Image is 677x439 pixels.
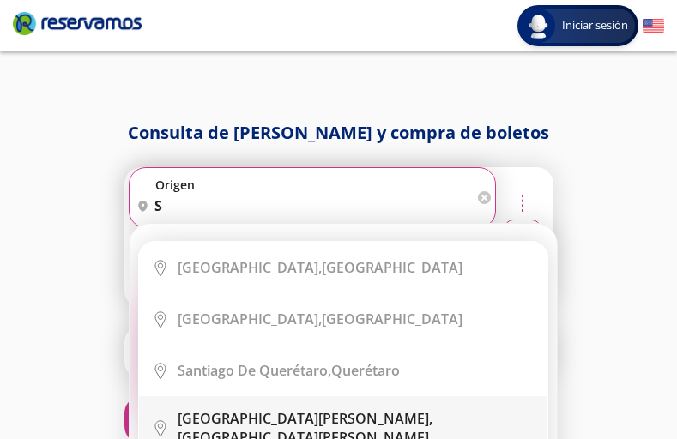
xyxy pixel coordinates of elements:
[130,184,474,227] input: Buscar Origen
[643,15,664,37] button: English
[178,361,331,380] b: Santiago de Querétaro,
[178,310,462,328] div: [GEOGRAPHIC_DATA]
[178,361,400,380] div: Querétaro
[13,10,142,36] i: Brand Logo
[178,409,432,428] b: [GEOGRAPHIC_DATA][PERSON_NAME],
[155,177,499,193] label: Origen
[13,10,142,41] a: Brand Logo
[178,258,462,277] div: [GEOGRAPHIC_DATA]
[178,258,322,277] b: [GEOGRAPHIC_DATA],
[178,310,322,328] b: [GEOGRAPHIC_DATA],
[555,17,635,34] span: Iniciar sesión
[13,120,664,146] h1: Consulta de [PERSON_NAME] y compra de boletos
